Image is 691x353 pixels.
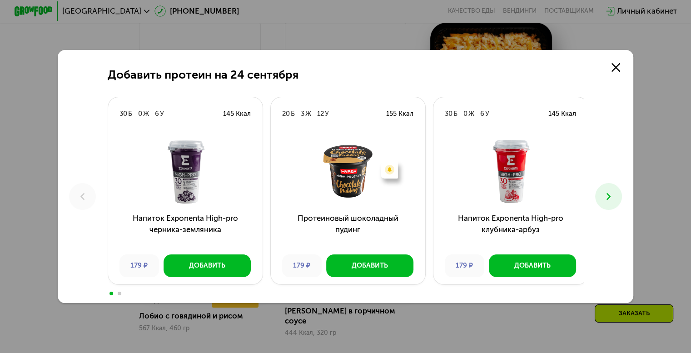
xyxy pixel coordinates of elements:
[445,254,484,278] div: 179 ₽
[485,109,489,119] div: У
[108,68,298,82] h2: Добавить протеин на 24 сентября
[282,254,322,278] div: 179 ₽
[386,109,413,119] div: 155 Ккал
[119,254,159,278] div: 179 ₽
[189,261,225,270] div: Добавить
[164,254,251,278] button: Добавить
[278,138,417,205] img: Протеиновый шоколадный пудинг
[441,138,580,205] img: Напиток Exponenta High-pro клубника-арбуз
[453,109,457,119] div: Б
[291,109,295,119] div: Б
[271,213,425,247] h3: Протеиновый шоколадный пудинг
[489,254,576,278] button: Добавить
[301,109,304,119] div: 3
[548,109,576,119] div: 145 Ккал
[305,109,311,119] div: Ж
[160,109,164,119] div: У
[326,254,413,278] button: Добавить
[119,109,127,119] div: 30
[480,109,484,119] div: 6
[433,213,588,247] h3: Напиток Exponenta High-pro клубника-арбуз
[514,261,551,270] div: Добавить
[325,109,329,119] div: У
[155,109,159,119] div: 6
[352,261,388,270] div: Добавить
[138,109,142,119] div: 0
[143,109,149,119] div: Ж
[317,109,324,119] div: 12
[463,109,467,119] div: 0
[468,109,474,119] div: Ж
[108,213,263,247] h3: Напиток Exponenta High-pro черника-земляника
[223,109,251,119] div: 145 Ккал
[282,109,290,119] div: 20
[115,138,254,205] img: Напиток Exponenta High-pro черника-земляника
[445,109,452,119] div: 30
[128,109,132,119] div: Б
